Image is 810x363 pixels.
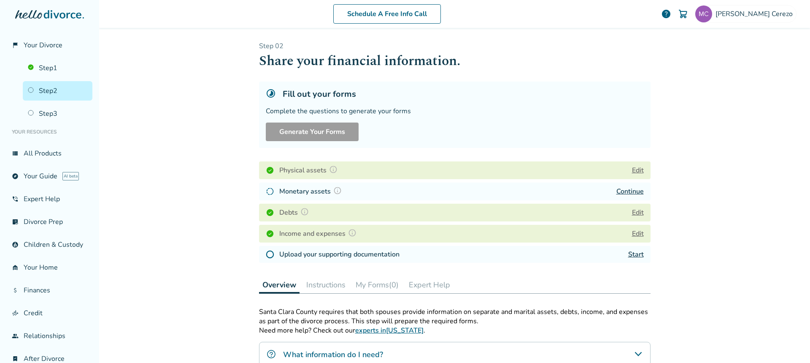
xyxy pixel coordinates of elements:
[628,250,644,259] a: Start
[279,228,359,239] h4: Income and expenses
[259,326,651,335] p: Need more help? Check out our .
[7,235,92,254] a: account_childChildren & Custody
[632,229,644,239] button: Edit
[355,326,424,335] a: experts in[US_STATE]
[266,229,274,238] img: Completed
[7,123,92,140] li: Your Resources
[12,310,19,317] span: finance_mode
[12,333,19,339] span: group
[329,165,337,174] img: Question Mark
[632,165,644,175] button: Edit
[62,172,79,180] span: AI beta
[283,88,356,100] h5: Fill out your forms
[23,81,92,101] a: Step2
[12,218,19,225] span: list_alt_check
[12,173,19,180] span: explore
[7,212,92,232] a: list_alt_checkDivorce Prep
[715,9,796,19] span: [PERSON_NAME] Cerezo
[352,276,402,293] button: My Forms(0)
[23,58,92,78] a: Step1
[266,123,359,141] button: Generate Your Forms
[23,104,92,123] a: Step3
[7,166,92,186] a: exploreYour GuideAI beta
[7,35,92,55] a: flag_2Your Divorce
[333,4,441,24] a: Schedule A Free Info Call
[7,258,92,277] a: garage_homeYour Home
[303,276,349,293] button: Instructions
[678,9,688,19] img: Cart
[300,207,309,216] img: Question Mark
[12,241,19,248] span: account_child
[279,186,344,197] h4: Monetary assets
[632,207,644,218] button: Edit
[405,276,454,293] button: Expert Help
[7,189,92,209] a: phone_in_talkExpert Help
[12,150,19,157] span: view_list
[266,208,274,217] img: Completed
[7,303,92,323] a: finance_modeCredit
[12,196,19,202] span: phone_in_talk
[7,281,92,300] a: attach_moneyFinances
[259,276,300,294] button: Overview
[7,144,92,163] a: view_listAll Products
[279,249,400,259] h4: Upload your supporting documentation
[266,349,276,359] img: What information do I need?
[12,42,19,49] span: flag_2
[12,355,19,362] span: bookmark_check
[259,41,651,51] p: Step 0 2
[616,187,644,196] a: Continue
[266,166,274,175] img: Completed
[24,41,62,50] span: Your Divorce
[348,229,356,237] img: Question Mark
[259,51,651,71] h1: Share your financial information.
[661,9,671,19] a: help
[279,165,340,176] h4: Physical assets
[259,307,651,326] p: Santa Clara County requires that both spouses provide information on separate and marital assets,...
[12,287,19,294] span: attach_money
[283,349,383,360] h4: What information do I need?
[266,250,274,259] img: Not Started
[266,187,274,196] img: In Progress
[266,106,644,116] div: Complete the questions to generate your forms
[695,5,712,22] img: mcerezogt@gmail.com
[12,264,19,271] span: garage_home
[7,326,92,346] a: groupRelationships
[333,186,342,195] img: Question Mark
[279,207,311,218] h4: Debts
